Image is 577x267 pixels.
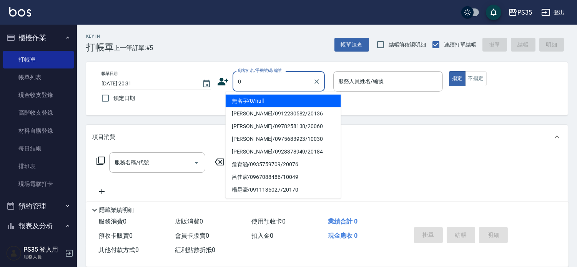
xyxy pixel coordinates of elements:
[113,94,135,102] span: 鎖定日期
[3,104,74,122] a: 高階收支登錄
[101,77,194,90] input: YYYY/MM/DD hh:mm
[389,41,426,49] span: 結帳前確認明細
[444,41,476,49] span: 連續打單結帳
[114,43,153,53] span: 上一筆訂單:#5
[3,122,74,140] a: 材料自購登錄
[334,38,369,52] button: 帳單速查
[92,133,115,141] p: 項目消費
[98,218,126,225] span: 服務消費 0
[226,184,341,196] li: 楊昆豪/0911135027/20170
[3,216,74,236] button: 報表及分析
[505,5,535,20] button: PS35
[226,171,341,184] li: 呂佳宸/0967088486/10049
[175,218,203,225] span: 店販消費 0
[238,68,282,73] label: 顧客姓名/手機號碼/編號
[23,254,63,260] p: 服務人員
[98,246,139,254] span: 其他付款方式 0
[86,34,114,39] h2: Key In
[175,232,209,239] span: 會員卡販賣 0
[226,107,341,120] li: [PERSON_NAME]/0912230582/20136
[328,232,358,239] span: 現金應收 0
[197,75,216,93] button: Choose date, selected date is 2025-08-19
[251,232,273,239] span: 扣入金 0
[6,245,22,261] img: Person
[9,7,31,17] img: Logo
[3,140,74,157] a: 每日結帳
[465,71,487,86] button: 不指定
[86,42,114,53] h3: 打帳單
[99,206,134,214] p: 隱藏業績明細
[226,145,341,158] li: [PERSON_NAME]/0928378949/20184
[226,95,341,107] li: 無名字/0/null
[190,157,203,169] button: Open
[3,28,74,48] button: 櫃檯作業
[311,76,322,87] button: Clear
[3,239,74,257] a: 報表目錄
[517,8,532,17] div: PS35
[3,196,74,216] button: 預約管理
[86,125,568,149] div: 項目消費
[226,133,341,145] li: [PERSON_NAME]/0975683923/10030
[226,158,341,171] li: 詹育涵/0935759709/20076
[3,157,74,175] a: 排班表
[3,51,74,68] a: 打帳單
[3,175,74,193] a: 現場電腦打卡
[175,246,215,254] span: 紅利點數折抵 0
[226,196,341,209] li: [PERSON_NAME]/0911587989/20144
[3,86,74,104] a: 現金收支登錄
[23,246,63,254] h5: PS35 登入用
[251,218,286,225] span: 使用預收卡 0
[101,71,118,77] label: 帳單日期
[538,5,568,20] button: 登出
[98,232,133,239] span: 預收卡販賣 0
[328,218,358,225] span: 業績合計 0
[486,5,501,20] button: save
[3,68,74,86] a: 帳單列表
[226,120,341,133] li: [PERSON_NAME]/0978258138/20060
[449,71,466,86] button: 指定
